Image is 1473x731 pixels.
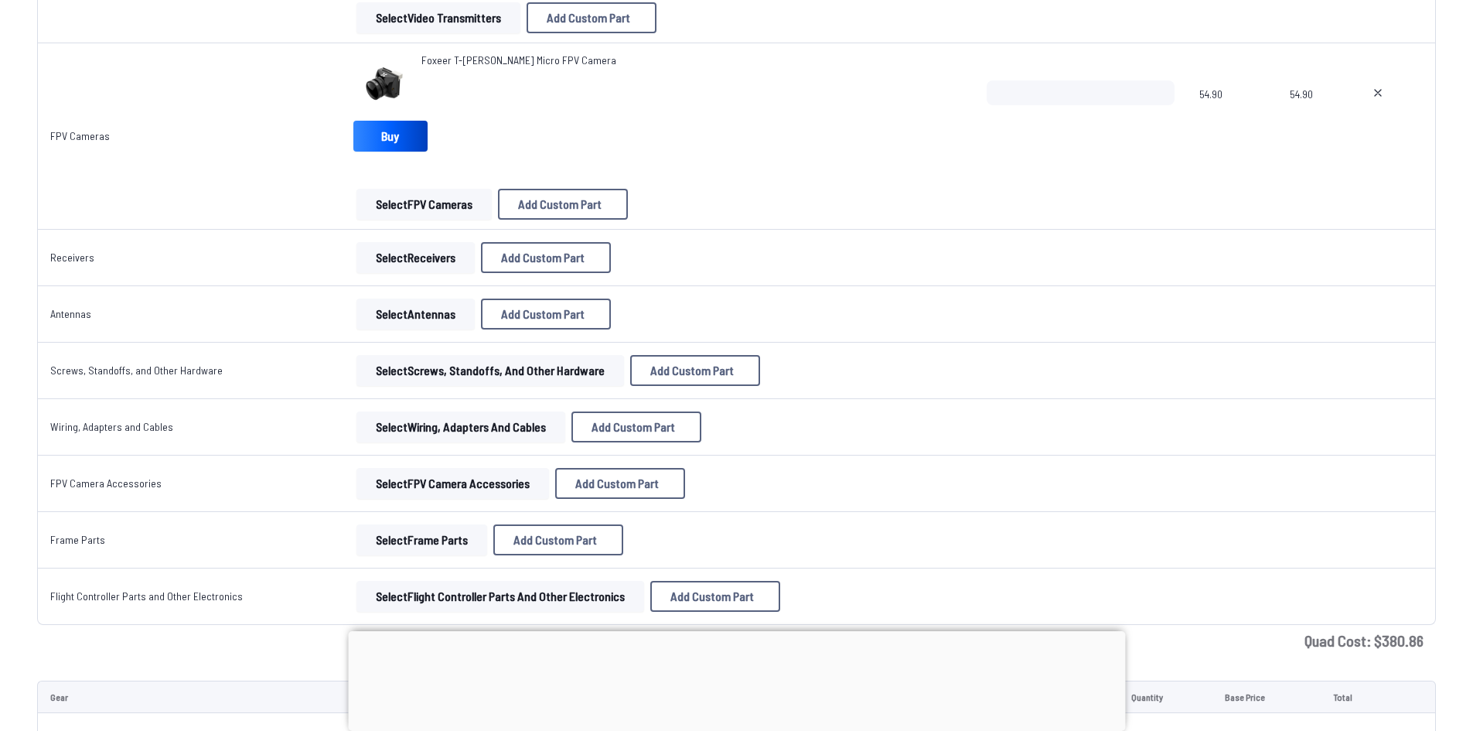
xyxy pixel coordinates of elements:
[555,468,685,499] button: Add Custom Part
[571,412,701,442] button: Add Custom Part
[353,581,647,612] a: SelectFlight Controller Parts and Other Electronics
[356,2,520,33] button: SelectVideo Transmitters
[481,242,611,273] button: Add Custom Part
[353,299,478,330] a: SelectAntennas
[501,308,585,320] span: Add Custom Part
[356,412,565,442] button: SelectWiring, Adapters and Cables
[353,189,495,220] a: SelectFPV Cameras
[353,412,568,442] a: SelectWiring, Adapters and Cables
[50,477,162,490] a: FPV Camera Accessories
[353,2,523,33] a: SelectVideo Transmitters
[353,121,428,152] a: Buy
[1290,80,1334,155] span: 54.90
[353,242,478,273] a: SelectReceivers
[527,2,656,33] button: Add Custom Part
[1321,681,1394,713] td: Total
[356,189,492,220] button: SelectFPV Cameras
[50,589,243,603] a: Flight Controller Parts and Other Electronics
[498,189,628,220] button: Add Custom Part
[356,355,624,386] button: SelectScrews, Standoffs, and Other Hardware
[547,12,630,24] span: Add Custom Part
[1119,681,1212,713] td: Quantity
[592,421,675,433] span: Add Custom Part
[37,681,380,713] td: Gear
[353,355,627,386] a: SelectScrews, Standoffs, and Other Hardware
[518,198,602,210] span: Add Custom Part
[1199,80,1265,155] span: 54.90
[356,581,644,612] button: SelectFlight Controller Parts and Other Electronics
[50,420,173,433] a: Wiring, Adapters and Cables
[50,307,91,320] a: Antennas
[353,524,490,555] a: SelectFrame Parts
[650,364,734,377] span: Add Custom Part
[50,533,105,546] a: Frame Parts
[356,524,487,555] button: SelectFrame Parts
[353,468,552,499] a: SelectFPV Camera Accessories
[493,524,623,555] button: Add Custom Part
[421,53,616,67] span: Foxeer T-[PERSON_NAME] Micro FPV Camera
[348,631,1125,727] iframe: Advertisement
[353,53,415,114] img: image
[501,251,585,264] span: Add Custom Part
[421,53,616,68] a: Foxeer T-[PERSON_NAME] Micro FPV Camera
[356,468,549,499] button: SelectFPV Camera Accessories
[50,129,110,142] a: FPV Cameras
[356,299,475,330] button: SelectAntennas
[481,299,611,330] button: Add Custom Part
[650,581,780,612] button: Add Custom Part
[37,625,1436,656] td: Quad Cost: $ 380.86
[50,251,94,264] a: Receivers
[575,477,659,490] span: Add Custom Part
[513,534,597,546] span: Add Custom Part
[356,242,475,273] button: SelectReceivers
[630,355,760,386] button: Add Custom Part
[670,590,754,603] span: Add Custom Part
[1212,681,1320,713] td: Base Price
[50,364,223,377] a: Screws, Standoffs, and Other Hardware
